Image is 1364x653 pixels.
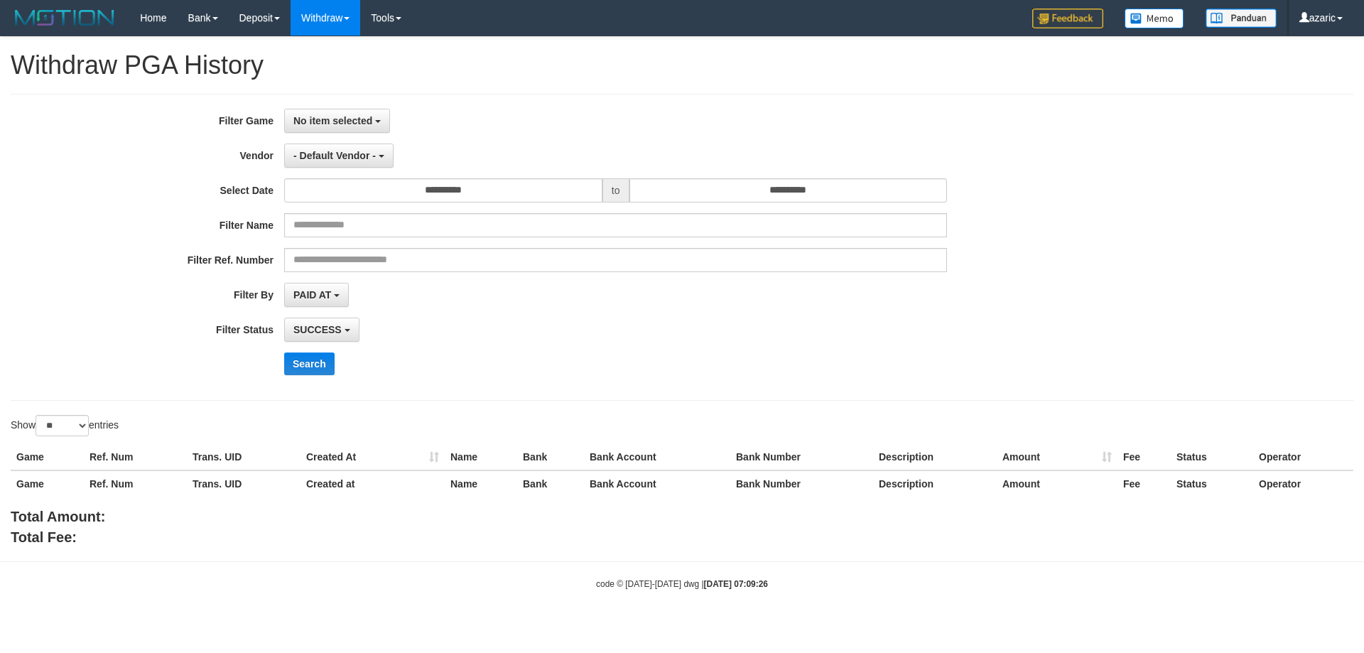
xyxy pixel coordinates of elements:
[11,529,77,545] b: Total Fee:
[596,579,768,589] small: code © [DATE]-[DATE] dwg |
[730,444,873,470] th: Bank Number
[1032,9,1103,28] img: Feedback.jpg
[293,150,376,161] span: - Default Vendor -
[1171,470,1253,497] th: Status
[301,470,445,497] th: Created at
[1171,444,1253,470] th: Status
[284,318,359,342] button: SUCCESS
[11,7,119,28] img: MOTION_logo.png
[704,579,768,589] strong: [DATE] 07:09:26
[602,178,629,203] span: to
[445,444,517,470] th: Name
[84,444,187,470] th: Ref. Num
[11,51,1353,80] h1: Withdraw PGA History
[36,415,89,436] select: Showentries
[284,109,390,133] button: No item selected
[584,470,730,497] th: Bank Account
[517,470,584,497] th: Bank
[584,444,730,470] th: Bank Account
[187,444,301,470] th: Trans. UID
[11,444,84,470] th: Game
[1206,9,1277,28] img: panduan.png
[11,415,119,436] label: Show entries
[284,352,335,375] button: Search
[1117,470,1171,497] th: Fee
[187,470,301,497] th: Trans. UID
[301,444,445,470] th: Created At
[873,470,997,497] th: Description
[284,283,349,307] button: PAID AT
[1117,444,1171,470] th: Fee
[517,444,584,470] th: Bank
[293,289,331,301] span: PAID AT
[997,444,1117,470] th: Amount
[11,509,105,524] b: Total Amount:
[11,470,84,497] th: Game
[1253,444,1353,470] th: Operator
[873,444,997,470] th: Description
[997,470,1117,497] th: Amount
[1125,9,1184,28] img: Button%20Memo.svg
[1253,470,1353,497] th: Operator
[284,144,394,168] button: - Default Vendor -
[445,470,517,497] th: Name
[293,115,372,126] span: No item selected
[84,470,187,497] th: Ref. Num
[293,324,342,335] span: SUCCESS
[730,470,873,497] th: Bank Number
